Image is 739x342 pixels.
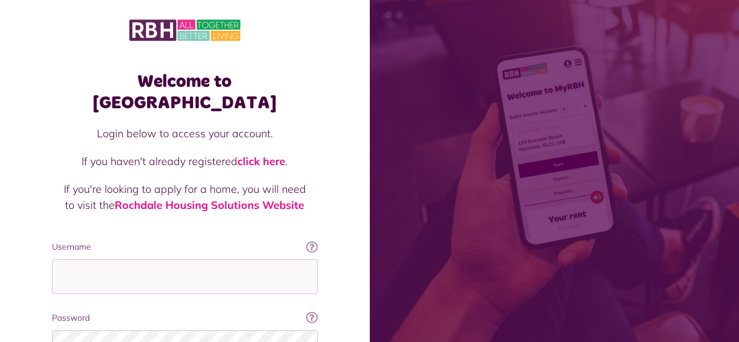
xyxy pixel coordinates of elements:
a: Rochdale Housing Solutions Website [115,198,304,212]
h1: Welcome to [GEOGRAPHIC_DATA] [52,71,318,114]
a: click here [237,154,285,168]
p: Login below to access your account. [64,125,306,141]
p: If you haven't already registered . [64,153,306,169]
label: Username [52,241,318,253]
p: If you're looking to apply for a home, you will need to visit the [64,181,306,213]
label: Password [52,312,318,324]
img: MyRBH [129,18,240,43]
